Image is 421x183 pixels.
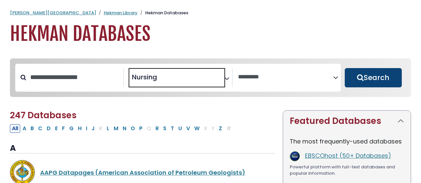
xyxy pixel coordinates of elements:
button: Filter Results V [184,124,192,133]
button: Filter Results Z [217,124,224,133]
button: Filter Results H [76,124,84,133]
input: Search database by title or keyword [26,72,123,83]
button: Filter Results N [121,124,128,133]
li: Nursing [129,72,157,82]
button: Filter Results G [67,124,76,133]
a: Hekman Library [104,10,138,16]
h3: A [10,143,275,153]
button: Filter Results D [45,124,53,133]
button: Filter Results O [129,124,137,133]
button: Filter Results J [90,124,97,133]
span: Nursing [132,72,157,82]
button: Filter Results U [176,124,184,133]
div: Alpha-list to filter by first letter of database name [10,124,234,132]
h1: Hekman Databases [10,23,411,45]
button: Filter Results L [105,124,111,133]
textarea: Search [238,74,333,81]
span: 247 Databases [10,109,77,121]
a: EBSCOhost (50+ Databases) [305,151,391,160]
button: Filter Results A [21,124,28,133]
p: The most frequently-used databases [290,137,404,146]
li: Hekman Databases [138,10,188,16]
button: Filter Results M [112,124,120,133]
div: Powerful platform with full-text databases and popular information. [290,164,404,177]
button: Filter Results E [53,124,60,133]
button: Filter Results P [137,124,145,133]
button: All [10,124,20,133]
button: Submit for Search Results [345,68,402,87]
a: [PERSON_NAME][GEOGRAPHIC_DATA] [10,10,96,16]
nav: breadcrumb [10,10,411,16]
button: Featured Databases [283,111,411,132]
button: Filter Results T [169,124,176,133]
button: Filter Results S [161,124,168,133]
a: AAPG Datapages (American Association of Petroleum Geologists) [40,168,245,177]
nav: Search filters [10,58,411,97]
button: Filter Results R [153,124,161,133]
button: Filter Results F [60,124,67,133]
textarea: Search [158,76,163,83]
button: Filter Results B [29,124,36,133]
button: Filter Results C [36,124,44,133]
button: Filter Results W [192,124,202,133]
button: Filter Results I [84,124,89,133]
